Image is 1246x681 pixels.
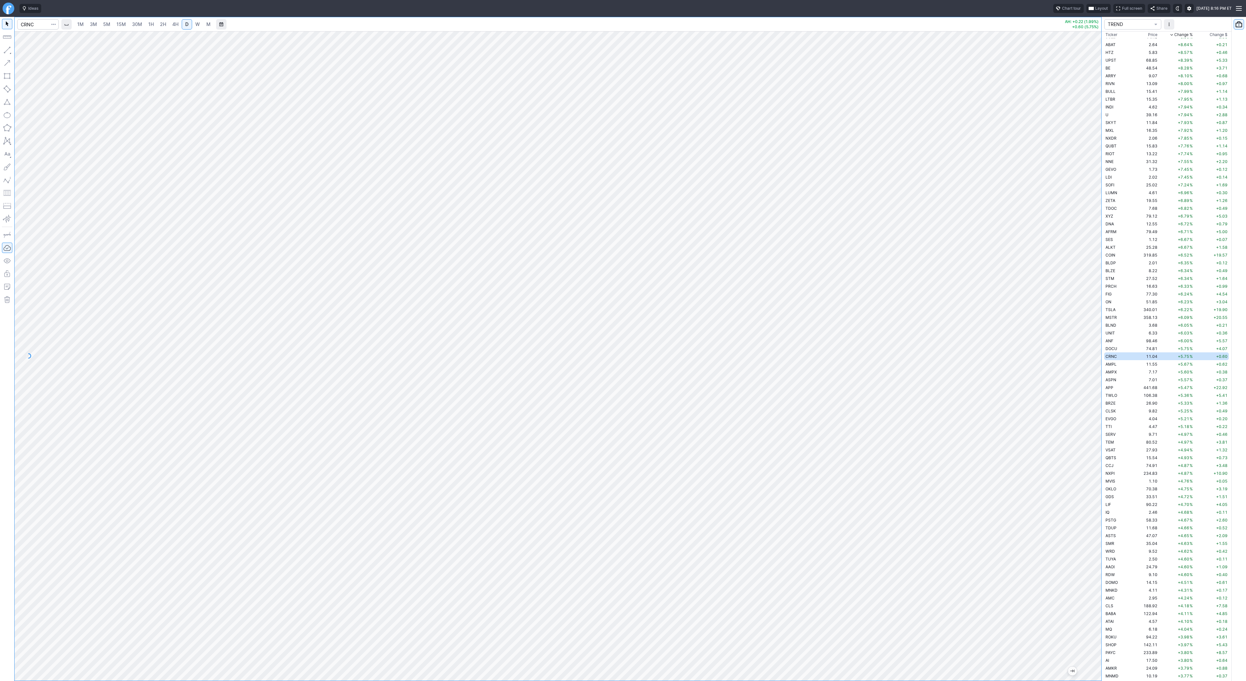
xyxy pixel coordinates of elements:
span: W [195,21,200,27]
span: +1.64 [1216,276,1228,281]
button: Polygon [2,123,12,133]
td: 441.68 [1130,384,1159,391]
span: DNA [1106,221,1114,226]
span: +0.97 [1216,81,1228,86]
span: Share [1156,5,1167,12]
span: % [1190,299,1193,304]
span: % [1190,144,1193,148]
span: Chart tour [1062,5,1081,12]
td: 7.17 [1130,368,1159,376]
td: 6.33 [1130,329,1159,337]
span: +6.05 [1178,323,1189,328]
span: +0.12 [1216,167,1228,172]
span: TSLA [1106,307,1116,312]
td: 31.32 [1130,158,1159,165]
button: Brush [2,162,12,172]
span: BLDP [1106,260,1116,265]
span: +5.75 [1178,346,1189,351]
span: % [1190,183,1193,187]
span: +1.20 [1216,128,1228,133]
span: +6.79 [1178,214,1189,219]
button: Anchored VWAP [2,214,12,224]
span: LTBR [1106,97,1115,102]
td: 11.55 [1130,360,1159,368]
span: +6.24 [1178,292,1189,296]
td: 79.49 [1130,228,1159,235]
span: +19.90 [1214,307,1228,312]
td: 4.61 [1130,189,1159,196]
span: % [1190,159,1193,164]
span: +7.45 [1178,175,1189,180]
span: AFRM [1106,229,1117,234]
span: +0.68 [1216,73,1228,78]
span: +5.03 [1216,214,1228,219]
td: 2.06 [1130,134,1159,142]
td: 2.64 [1130,41,1159,48]
span: BLZE [1106,268,1115,273]
span: BULL [1106,89,1116,94]
span: +6.67 [1178,237,1189,242]
span: % [1190,175,1193,180]
span: +7.55 [1178,159,1189,164]
span: 5M [103,21,110,27]
span: [DATE] 8:16 PM ET [1196,5,1232,12]
span: +0.21 [1216,323,1228,328]
span: % [1190,50,1193,55]
span: % [1190,214,1193,219]
span: +6.34 [1178,268,1189,273]
span: ABAT [1106,42,1116,47]
button: Measure [2,32,12,42]
td: 7.68 [1130,204,1159,212]
span: +0.95 [1216,151,1228,156]
span: +0.12 [1216,260,1228,265]
button: Mouse [2,19,12,29]
button: Rectangle [2,71,12,81]
span: % [1190,105,1193,109]
a: 5M [100,19,113,30]
td: 340.01 [1130,306,1159,313]
span: U [1106,112,1108,117]
span: % [1190,198,1193,203]
td: 13.22 [1130,150,1159,158]
span: +8.39 [1178,58,1189,63]
span: +0.79 [1216,221,1228,226]
span: +6.96 [1178,190,1189,195]
span: GEVO [1106,167,1116,172]
a: 30M [129,19,145,30]
span: Change $ [1210,32,1228,38]
button: Portfolio watchlist [1234,19,1244,30]
div: Price [1148,32,1157,38]
span: LUMN [1106,190,1117,195]
button: Chart tour [1053,4,1084,13]
span: +7.99 [1178,89,1189,94]
td: 319.85 [1130,251,1159,259]
span: % [1190,151,1193,156]
span: +0.38 [1216,370,1228,374]
span: UNIT [1106,331,1115,335]
span: RIVN [1106,81,1115,86]
span: Ideas [28,5,38,12]
span: % [1190,370,1193,374]
td: 11.04 [1130,352,1159,360]
td: 13.09 [1130,80,1159,87]
span: +5.67 [1178,362,1189,367]
span: Layout [1095,5,1108,12]
span: +8.10 [1178,73,1189,78]
span: D [185,21,189,27]
button: Jump to the most recent bar [1068,666,1077,675]
span: +8.28 [1178,66,1189,70]
span: +0.49 [1216,268,1228,273]
span: +0.62 [1216,362,1228,367]
span: +4.07 [1216,346,1228,351]
button: Arrow [2,58,12,68]
span: % [1190,362,1193,367]
span: BE [1106,66,1110,70]
span: +0.87 [1216,120,1228,125]
span: +6.09 [1178,315,1189,320]
span: % [1190,385,1193,390]
span: RIOT [1106,151,1115,156]
span: +6.00 [1178,338,1189,343]
span: % [1190,245,1193,250]
td: 98.46 [1130,337,1159,345]
span: +8.64 [1178,42,1189,47]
